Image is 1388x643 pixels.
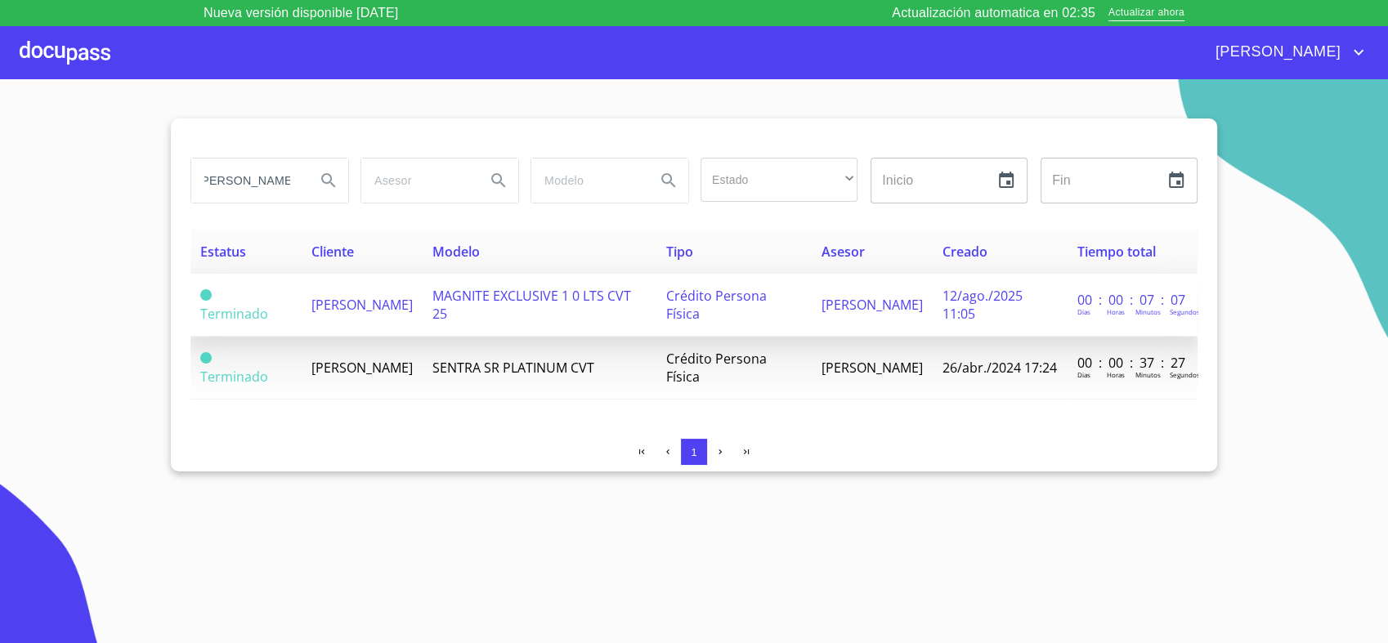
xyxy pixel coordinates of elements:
span: Terminado [200,289,212,301]
p: Dias [1077,370,1090,379]
button: Search [309,161,348,200]
p: Actualización automatica en 02:35 [892,3,1095,23]
span: Modelo [432,243,480,261]
button: 1 [681,439,707,465]
span: [PERSON_NAME] [311,359,413,377]
button: account of current user [1203,39,1368,65]
span: Asesor [822,243,865,261]
div: ​ [701,158,857,202]
span: 26/abr./2024 17:24 [942,359,1057,377]
button: Search [649,161,688,200]
span: Actualizar ahora [1108,5,1184,22]
p: Minutos [1135,370,1161,379]
span: Terminado [200,352,212,364]
p: Nueva versión disponible [DATE] [204,3,398,23]
span: Cliente [311,243,354,261]
span: [PERSON_NAME] [1203,39,1349,65]
button: Search [479,161,518,200]
p: Segundos [1170,307,1200,316]
input: search [191,159,302,203]
p: 00 : 00 : 37 : 27 [1077,354,1188,372]
p: Horas [1107,307,1125,316]
span: [PERSON_NAME] [822,359,923,377]
span: Terminado [200,368,268,386]
span: Terminado [200,305,268,323]
span: Crédito Persona Física [665,287,766,323]
span: Tipo [665,243,692,261]
span: Estatus [200,243,246,261]
span: Crédito Persona Física [665,350,766,386]
span: [PERSON_NAME] [311,296,413,314]
span: Creado [942,243,987,261]
p: 00 : 00 : 07 : 07 [1077,291,1188,309]
input: search [531,159,643,203]
p: Segundos [1170,370,1200,379]
span: Tiempo total [1077,243,1156,261]
span: 12/ago./2025 11:05 [942,287,1023,323]
p: Horas [1107,370,1125,379]
span: 1 [691,446,696,458]
span: [PERSON_NAME] [822,296,923,314]
p: Minutos [1135,307,1161,316]
span: SENTRA SR PLATINUM CVT [432,359,594,377]
span: MAGNITE EXCLUSIVE 1 0 LTS CVT 25 [432,287,631,323]
input: search [361,159,472,203]
p: Dias [1077,307,1090,316]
